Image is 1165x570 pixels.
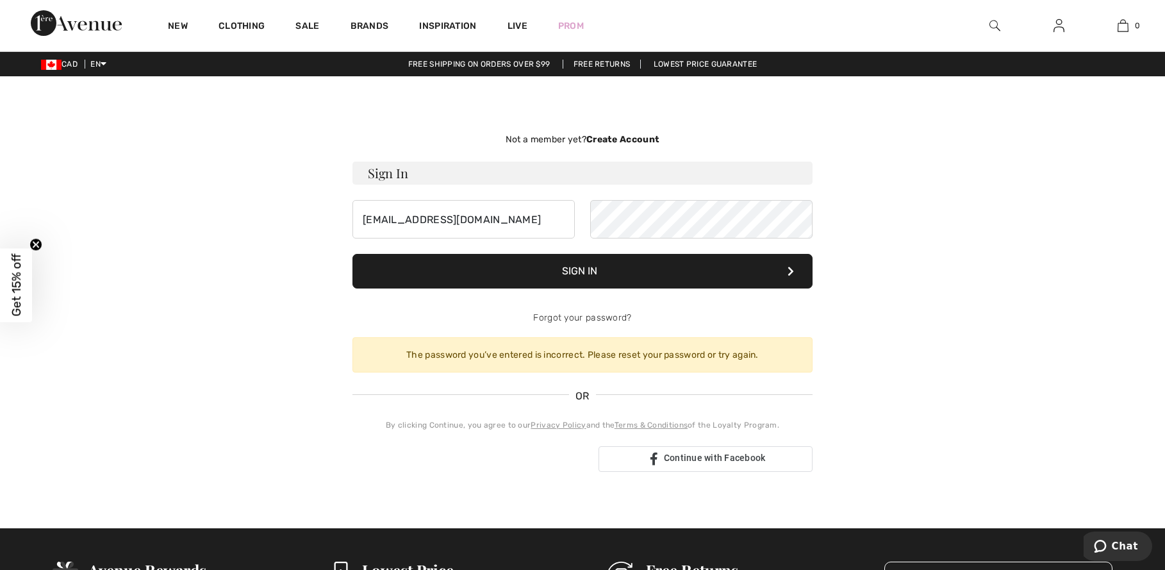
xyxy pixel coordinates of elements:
span: CAD [41,60,83,69]
img: My Bag [1118,18,1128,33]
a: Sale [295,21,319,34]
button: Close teaser [29,238,42,251]
a: Clothing [219,21,265,34]
a: Terms & Conditions [615,421,688,430]
a: Sign In [1043,18,1075,34]
span: Continue with Facebook [664,453,766,463]
div: Not a member yet? [352,133,813,146]
span: Get 15% off [9,254,24,317]
img: My Info [1053,18,1064,33]
a: Live [508,19,527,33]
a: Lowest Price Guarantee [643,60,768,69]
a: Brands [351,21,389,34]
img: Canadian Dollar [41,60,62,70]
iframe: Sign in with Google Button [346,445,595,473]
img: 1ère Avenue [31,10,122,36]
div: By clicking Continue, you agree to our and the of the Loyalty Program. [352,419,813,431]
a: Forgot your password? [533,312,631,323]
a: Free shipping on orders over $99 [398,60,561,69]
a: Prom [558,19,584,33]
a: New [168,21,188,34]
a: Continue with Facebook [599,446,813,472]
a: 0 [1091,18,1154,33]
input: E-mail [352,200,575,239]
iframe: Opens a widget where you can chat to one of our agents [1084,532,1152,564]
a: Free Returns [563,60,641,69]
div: The password you’ve entered is incorrect. Please reset your password or try again. [352,337,813,373]
a: Privacy Policy [531,421,586,430]
button: Sign In [352,254,813,289]
span: Inspiration [419,21,476,34]
span: EN [90,60,106,69]
span: 0 [1135,20,1140,31]
img: search the website [989,18,1000,33]
h3: Sign In [352,162,813,185]
span: OR [569,389,596,404]
strong: Create Account [586,134,659,145]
